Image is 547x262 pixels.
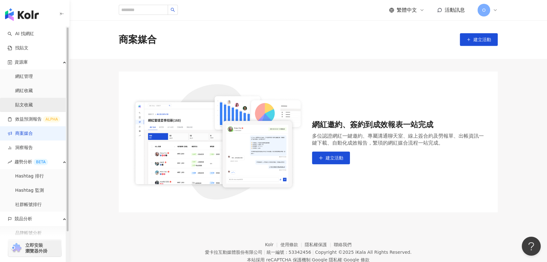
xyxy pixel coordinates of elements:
a: 使用條款 [280,242,305,247]
a: chrome extension立即安裝 瀏覽器外掛 [8,240,61,257]
a: iKala [355,250,366,255]
a: 隱私權保護 [305,242,334,247]
iframe: Help Scout Beacon - Open [522,237,541,256]
div: Copyright © 2025 All Rights Reserved. [315,250,412,255]
span: 立即安裝 瀏覽器外掛 [25,242,47,254]
a: Kolr [265,242,280,247]
span: O [482,7,485,14]
span: 競品分析 [15,212,32,226]
a: 網紅管理 [15,73,33,80]
span: rise [8,160,12,164]
a: 商案媒合 [8,130,33,137]
a: 洞察報告 [8,145,33,151]
span: plus [319,156,323,160]
a: 社群帳號排行 [15,202,42,208]
button: 建立活動 [460,33,498,46]
a: Hashtag 監測 [15,187,44,194]
button: 建立活動 [312,152,350,164]
img: 網紅邀約、簽約到成效報表一站完成 [131,84,304,200]
a: 貼文收藏 [15,102,33,108]
span: | [312,250,314,255]
div: 多位認證網紅一鍵邀約、專屬溝通聊天室、線上簽合約及勞報單、出帳資訊一鍵下載、自動化成效報告，繁瑣的網紅媒合流程一站完成。 [312,133,485,147]
span: 趨勢分析 [15,155,48,169]
a: 聯絡我們 [334,242,352,247]
img: logo [5,8,39,21]
span: | [264,250,265,255]
img: chrome extension [10,243,22,253]
a: 網紅收藏 [15,88,33,94]
a: Hashtag 排行 [15,173,44,179]
span: 活動訊息 [445,7,465,13]
span: search [171,8,175,12]
a: 找貼文 [8,45,28,51]
div: 愛卡拉互動媒體股份有限公司 [205,250,262,255]
span: 資源庫 [15,55,28,69]
span: 建立活動 [473,37,491,42]
div: 統一編號：53342456 [267,250,311,255]
div: 商案媒合 [119,33,157,46]
span: 繁體中文 [397,7,417,14]
div: 網紅邀約、簽約到成效報表一站完成 [312,120,485,130]
span: 建立活動 [326,155,343,160]
a: 效益預測報告ALPHA [8,116,60,122]
div: BETA [33,159,48,165]
a: searchAI 找網紅 [8,31,34,37]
